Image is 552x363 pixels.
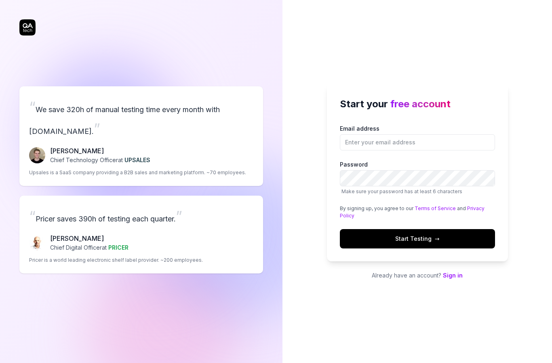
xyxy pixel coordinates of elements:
[340,124,495,150] label: Email address
[29,169,246,176] p: Upsales is a SaaS company providing a B2B sales and marketing platform. ~70 employees.
[124,156,150,163] span: UPSALES
[395,234,440,243] span: Start Testing
[390,98,451,110] span: free account
[50,156,150,164] p: Chief Technology Officer at
[29,235,45,251] img: Chris Chalkitis
[19,196,263,273] a: “Pricer saves 390h of testing each quarter.”Chris Chalkitis[PERSON_NAME]Chief Digital Officerat P...
[29,257,203,264] p: Pricer is a world leading electronic shelf label provider. ~200 employees.
[29,207,36,225] span: “
[340,229,495,248] button: Start Testing→
[94,120,100,138] span: ”
[340,97,495,111] h2: Start your
[443,272,463,279] a: Sign in
[50,234,129,243] p: [PERSON_NAME]
[19,86,263,186] a: “We save 320h of manual testing time every month with [DOMAIN_NAME].”Fredrik Seidl[PERSON_NAME]Ch...
[340,205,495,219] div: By signing up, you agree to our and
[50,243,129,252] p: Chief Digital Officer at
[341,188,462,194] span: Make sure your password has at least 6 characters
[340,160,495,195] label: Password
[415,205,456,211] a: Terms of Service
[29,98,36,116] span: “
[435,234,440,243] span: →
[50,146,150,156] p: [PERSON_NAME]
[29,147,45,163] img: Fredrik Seidl
[176,207,182,225] span: ”
[340,134,495,150] input: Email address
[29,205,253,227] p: Pricer saves 390h of testing each quarter.
[108,244,129,251] span: PRICER
[327,271,508,280] p: Already have an account?
[340,170,495,186] input: PasswordMake sure your password has at least 6 characters
[29,96,253,140] p: We save 320h of manual testing time every month with [DOMAIN_NAME].
[340,205,485,219] a: Privacy Policy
